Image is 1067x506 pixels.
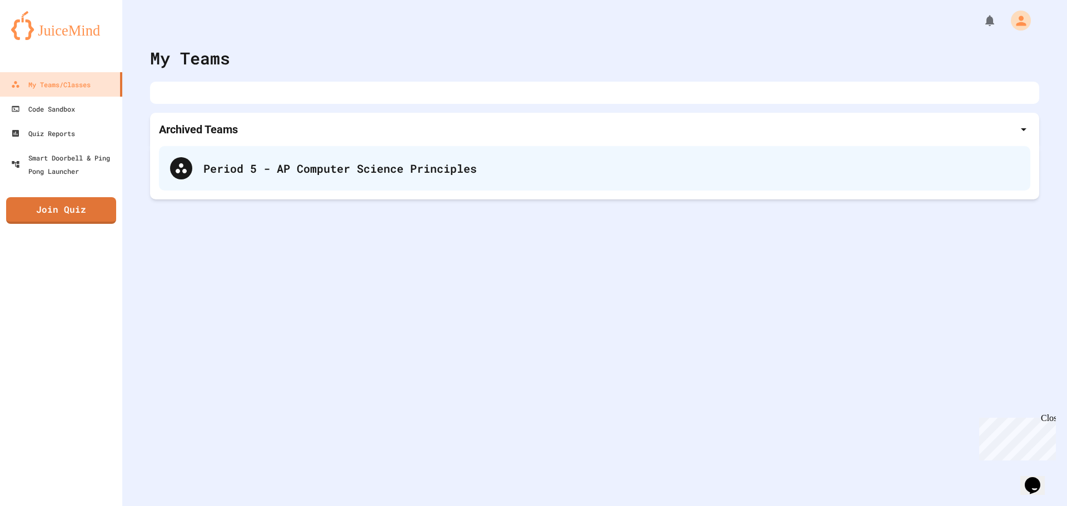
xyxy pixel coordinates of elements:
div: Chat with us now!Close [4,4,77,71]
iframe: chat widget [975,413,1056,460]
div: My Account [999,8,1034,33]
p: Archived Teams [159,122,238,137]
div: My Teams [150,46,230,71]
iframe: chat widget [1020,462,1056,495]
div: Period 5 - AP Computer Science Principles [159,146,1030,191]
div: My Teams/Classes [11,78,91,91]
img: logo-orange.svg [11,11,111,40]
div: Code Sandbox [11,102,75,116]
div: Period 5 - AP Computer Science Principles [203,160,1019,177]
div: Smart Doorbell & Ping Pong Launcher [11,151,118,178]
div: My Notifications [963,11,999,30]
div: Quiz Reports [11,127,75,140]
a: Join Quiz [6,197,116,224]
